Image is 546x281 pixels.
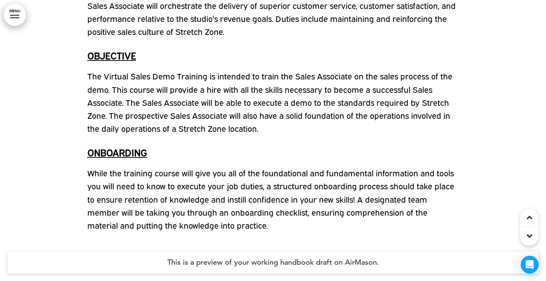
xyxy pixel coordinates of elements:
h4: This is a preview of your working handbook draft on AirMason. [7,251,539,274]
p: While the training course will give you all of the foundational and fundamental information and t... [87,167,459,232]
strong: Onboarding [87,147,147,158]
p: The Virtual Sales Demo Training is intended to train the Sales Associate on the sales process of ... [87,70,459,135]
a: MENU [4,4,26,26]
div: Open Intercom Messenger [521,256,539,274]
strong: Objective [87,50,136,61]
